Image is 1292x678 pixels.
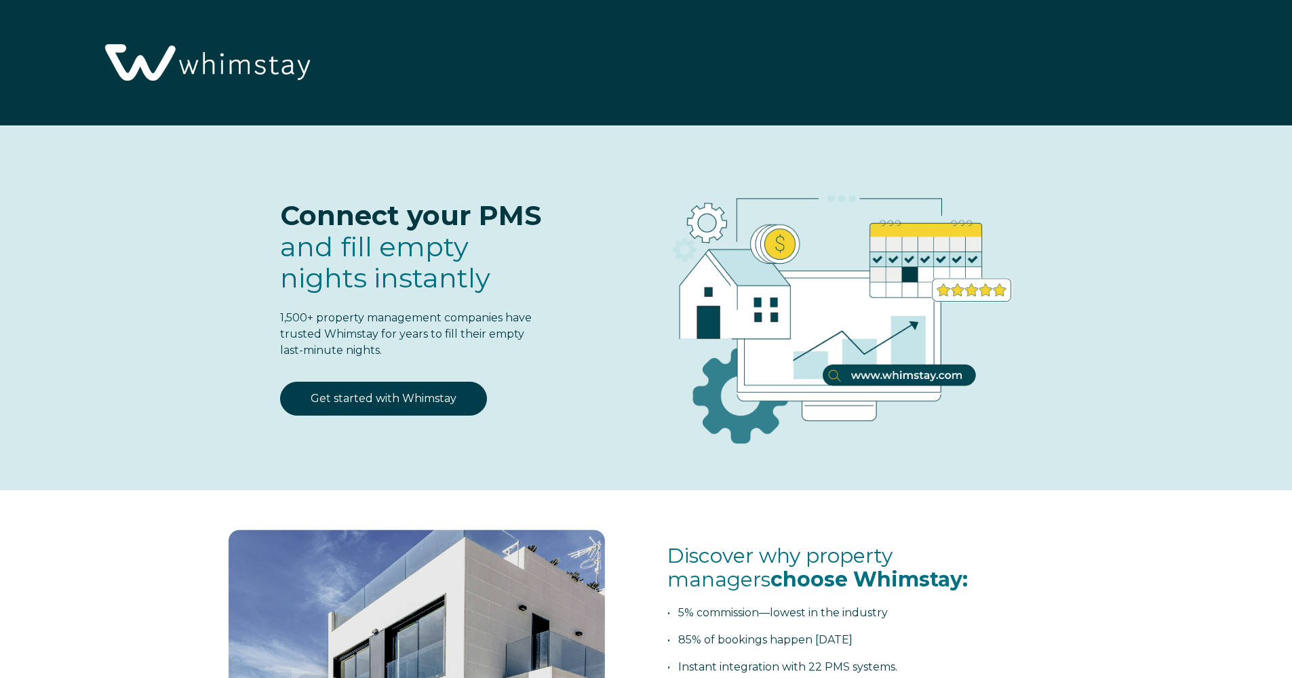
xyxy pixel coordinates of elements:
span: • 85% of bookings happen [DATE] [667,633,853,646]
span: 1,500+ property management companies have trusted Whimstay for years to fill their empty last-min... [280,311,532,357]
span: • Instant integration with 22 PMS systems. [667,660,897,673]
span: fill empty nights instantly [280,230,490,294]
a: Get started with Whimstay [280,382,487,416]
span: • 5% commission—lowest in the industry [667,606,888,619]
span: and [280,230,490,294]
span: choose Whimstay: [770,567,968,592]
span: Connect your PMS [280,199,541,232]
img: Whimstay Logo-02 1 [95,7,317,121]
span: Discover why property managers [667,543,968,592]
img: RBO Ilustrations-03 [595,153,1073,466]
